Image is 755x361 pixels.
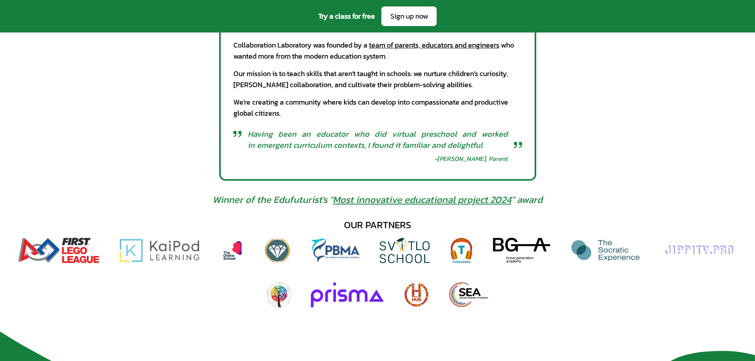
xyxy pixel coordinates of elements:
img: The Socratic Experience [569,238,642,263]
img: Palm Beach Maritime Academy [310,238,361,263]
span: Try a class for free [318,11,375,22]
div: Domain: [DOMAIN_NAME] [21,21,87,27]
div: v 4.0.25 [22,13,39,19]
img: FIRST Lego League [18,238,99,263]
img: Secular Eclectic Academic [449,282,488,308]
img: logo_orange.svg [13,13,19,19]
div: We're creating a community where kids can develop into compassionate and productive global citizens. [233,97,522,119]
img: Worldschooling Quest [266,282,292,308]
span: Having been an educator who did virtual preschool and worked in emergent curriculum contexts, I f... [248,128,508,151]
img: Tuneagers [449,238,474,263]
img: Prisma [311,282,384,308]
img: Diamond View [264,238,291,263]
img: Jippity.Pro [661,238,737,263]
span: Winner of the Edufuturist's " " award [212,193,543,206]
a: Sign up now [381,6,437,26]
img: tab_domain_overview_orange.svg [21,46,28,52]
div: The CoLab Mission [306,17,434,33]
div: our partners [344,219,411,231]
img: The Online School [220,238,245,263]
img: tab_keywords_by_traffic_grey.svg [79,46,85,52]
div: - [PERSON_NAME], Parent [434,154,508,163]
div: Keywords by Traffic [88,47,134,52]
div: Our mission is to teach skills that aren't taught in schools: we nurture children's curiosity, [P... [233,68,522,90]
a: Most innovative educational project 2024 [333,193,511,206]
a: team of parents, educators and engineers [369,40,499,50]
img: Kaipod [118,238,201,263]
img: Svitlo [380,238,430,263]
div: Domain Overview [30,47,71,52]
img: Brave Generation Academy [493,238,550,263]
img: website_grey.svg [13,21,19,27]
img: The Hub [403,282,430,308]
div: Collaboration Laboratory was founded by a who wanted more from the modern education system. [233,40,522,62]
